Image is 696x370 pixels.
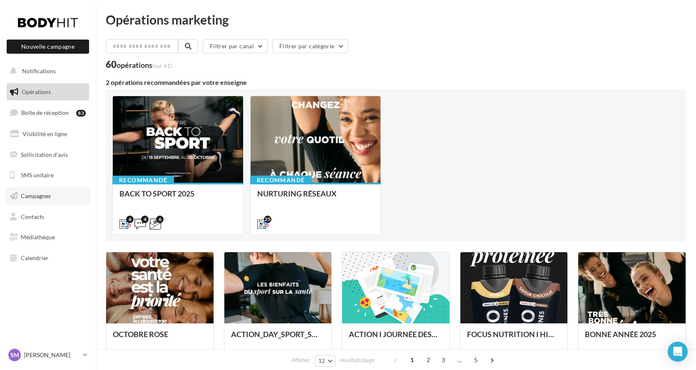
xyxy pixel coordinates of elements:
[5,208,91,226] a: Contacts
[76,110,86,117] div: 83
[21,171,54,179] span: SMS unitaire
[10,351,19,359] span: SM
[5,146,91,164] a: Sollicitation d'avis
[257,189,374,206] div: NURTURING RÉSEAUX
[203,39,268,53] button: Filtrer par canal
[315,355,336,367] button: 12
[7,347,89,363] a: SM [PERSON_NAME]
[231,330,325,347] div: ACTION_DAY_SPORT_SANTÉ
[106,60,172,69] div: 60
[668,342,688,362] div: Open Intercom Messenger
[264,216,271,223] div: 25
[437,353,450,367] span: 3
[467,330,561,347] div: FOCUS NUTRITION I HIPRO
[112,176,174,185] div: Recommandé
[340,356,375,364] span: résultats/page
[106,79,686,86] div: 2 opérations recommandées par votre enseigne
[5,83,91,101] a: Opérations
[152,62,172,69] span: (sur 61)
[21,233,55,241] span: Médiathèque
[22,67,56,74] span: Notifications
[453,353,466,367] span: ...
[291,356,310,364] span: Afficher
[250,176,312,185] div: Recommandé
[5,228,91,246] a: Médiathèque
[7,40,89,54] button: Nouvelle campagne
[585,330,679,347] div: BONNE ANNÉE 2025
[126,216,134,223] div: 6
[117,61,172,69] div: opérations
[156,216,164,223] div: 6
[5,104,91,122] a: Boîte de réception83
[422,353,435,367] span: 2
[349,330,443,347] div: ACTION I JOURNÉE DES DROITS DES FEMMES
[21,192,51,199] span: Campagnes
[113,330,207,347] div: OCTOBRE ROSE
[272,39,348,53] button: Filtrer par catégorie
[24,351,80,359] p: [PERSON_NAME]
[141,216,149,223] div: 4
[469,353,482,367] span: 5
[5,62,87,80] button: Notifications
[21,151,68,158] span: Sollicitation d'avis
[21,254,49,261] span: Calendrier
[5,187,91,205] a: Campagnes
[21,213,44,220] span: Contacts
[5,166,91,184] a: SMS unitaire
[22,88,51,95] span: Opérations
[405,353,419,367] span: 1
[318,358,326,364] span: 12
[22,130,67,137] span: Visibilité en ligne
[21,109,69,116] span: Boîte de réception
[119,189,236,206] div: BACK TO SPORT 2025
[106,13,686,26] div: Opérations marketing
[5,125,91,143] a: Visibilité en ligne
[5,249,91,267] a: Calendrier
